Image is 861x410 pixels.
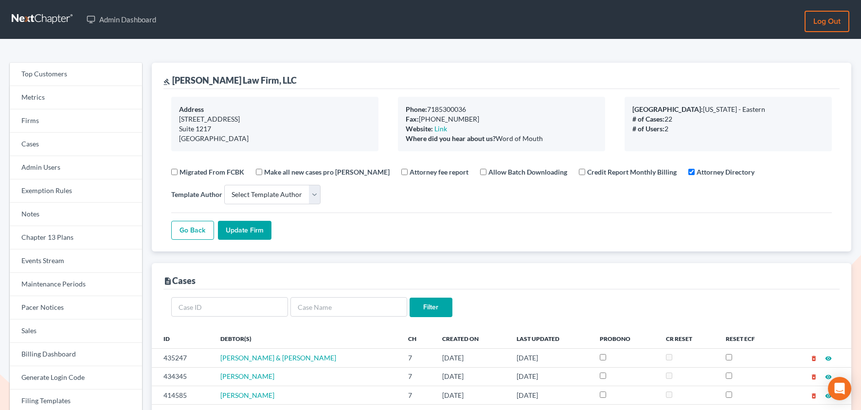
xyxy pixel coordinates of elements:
td: 7 [400,349,434,367]
div: Cases [163,275,196,286]
i: gavel [163,78,170,85]
input: Filter [410,298,452,317]
a: Events Stream [10,250,142,273]
td: 434345 [152,367,213,386]
th: Created On [434,329,509,348]
td: [DATE] [509,349,592,367]
b: [GEOGRAPHIC_DATA]: [632,105,703,113]
a: Generate Login Code [10,366,142,390]
input: Case ID [171,297,288,317]
a: Go Back [171,221,214,240]
i: description [163,277,172,285]
label: Allow Batch Downloading [488,167,567,177]
div: [GEOGRAPHIC_DATA] [179,134,371,143]
a: Cases [10,133,142,156]
div: Open Intercom Messenger [828,377,851,400]
b: Address [179,105,204,113]
a: visibility [825,372,832,380]
th: Ch [400,329,434,348]
a: [PERSON_NAME] [220,391,274,399]
div: 7185300036 [406,105,597,114]
a: Pacer Notices [10,296,142,320]
b: # of Users: [632,125,664,133]
td: 7 [400,386,434,404]
th: ProBono [592,329,658,348]
a: Link [434,125,447,133]
b: Website: [406,125,433,133]
th: Debtor(s) [213,329,400,348]
a: visibility [825,391,832,399]
a: Admin Dashboard [82,11,161,28]
div: [PERSON_NAME] Law Firm, LLC [163,74,297,86]
b: # of Cases: [632,115,664,123]
th: CR Reset [658,329,718,348]
a: Sales [10,320,142,343]
td: [DATE] [434,386,509,404]
label: Template Author [171,189,222,199]
td: 435247 [152,349,213,367]
td: [DATE] [509,367,592,386]
a: Top Customers [10,63,142,86]
label: Migrated From FCBK [179,167,244,177]
label: Credit Report Monthly Billing [587,167,677,177]
a: Exemption Rules [10,179,142,203]
div: 2 [632,124,824,134]
a: Admin Users [10,156,142,179]
a: delete_forever [810,354,817,362]
i: delete_forever [810,374,817,380]
i: delete_forever [810,392,817,399]
th: ID [152,329,213,348]
i: visibility [825,392,832,399]
th: Last Updated [509,329,592,348]
label: Make all new cases pro [PERSON_NAME] [264,167,390,177]
i: delete_forever [810,355,817,362]
b: Fax: [406,115,419,123]
b: Where did you hear about us? [406,134,496,143]
a: Maintenance Periods [10,273,142,296]
td: 7 [400,367,434,386]
i: visibility [825,355,832,362]
td: [DATE] [434,367,509,386]
a: Log out [805,11,849,32]
div: [US_STATE] - Eastern [632,105,824,114]
a: delete_forever [810,391,817,399]
input: Update Firm [218,221,271,240]
a: Notes [10,203,142,226]
td: 414585 [152,386,213,404]
label: Attorney fee report [410,167,468,177]
a: Chapter 13 Plans [10,226,142,250]
div: [STREET_ADDRESS] [179,114,371,124]
a: Firms [10,109,142,133]
a: visibility [825,354,832,362]
b: Phone: [406,105,427,113]
a: [PERSON_NAME] & [PERSON_NAME] [220,354,336,362]
td: [DATE] [434,349,509,367]
a: Billing Dashboard [10,343,142,366]
div: 22 [632,114,824,124]
label: Attorney Directory [697,167,754,177]
i: visibility [825,374,832,380]
td: [DATE] [509,386,592,404]
div: Word of Mouth [406,134,597,143]
th: Reset ECF [718,329,782,348]
a: delete_forever [810,372,817,380]
a: Metrics [10,86,142,109]
input: Case Name [290,297,407,317]
div: Suite 1217 [179,124,371,134]
div: [PHONE_NUMBER] [406,114,597,124]
a: [PERSON_NAME] [220,372,274,380]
